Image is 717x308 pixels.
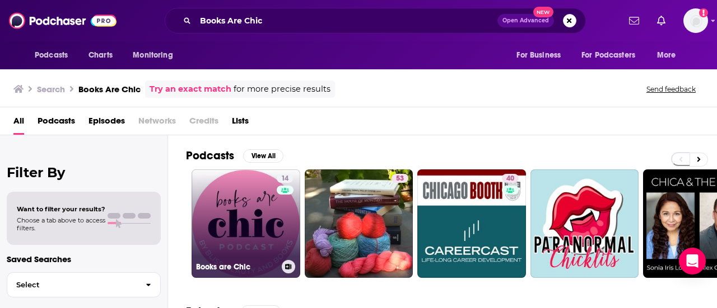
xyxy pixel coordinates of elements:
[516,48,561,63] span: For Business
[81,45,119,66] a: Charts
[35,48,68,63] span: Podcasts
[89,48,113,63] span: Charts
[17,205,105,213] span: Want to filter your results?
[625,11,644,30] a: Show notifications dropdown
[7,164,161,181] h2: Filter By
[657,48,676,63] span: More
[277,174,293,183] a: 14
[150,83,231,96] a: Try an exact match
[13,112,24,135] a: All
[38,112,75,135] a: Podcasts
[189,112,218,135] span: Credits
[281,173,288,184] span: 14
[683,8,708,33] button: Show profile menu
[7,272,161,297] button: Select
[502,174,519,183] a: 40
[683,8,708,33] span: Logged in as sierra.swanson
[497,14,554,27] button: Open AdvancedNew
[533,7,553,17] span: New
[232,112,249,135] a: Lists
[243,149,283,163] button: View All
[649,45,690,66] button: open menu
[125,45,187,66] button: open menu
[392,174,408,183] a: 53
[679,248,706,274] div: Open Intercom Messenger
[165,8,586,34] div: Search podcasts, credits, & more...
[305,169,413,278] a: 53
[417,169,526,278] a: 40
[683,8,708,33] img: User Profile
[643,84,699,94] button: Send feedback
[186,149,283,163] a: PodcastsView All
[89,112,125,135] a: Episodes
[653,11,670,30] a: Show notifications dropdown
[196,262,277,272] h3: Books are Chic
[78,84,141,94] h3: Books Are Chic
[138,112,176,135] span: Networks
[699,8,708,17] svg: Add a profile image
[37,84,65,94] h3: Search
[7,254,161,264] p: Saved Searches
[186,149,234,163] h2: Podcasts
[27,45,82,66] button: open menu
[396,173,404,184] span: 53
[506,173,514,184] span: 40
[192,169,300,278] a: 14Books are Chic
[509,45,575,66] button: open menu
[17,216,105,232] span: Choose a tab above to access filters.
[195,12,497,30] input: Search podcasts, credits, & more...
[7,281,137,288] span: Select
[234,83,330,96] span: for more precise results
[502,18,549,23] span: Open Advanced
[581,48,635,63] span: For Podcasters
[574,45,651,66] button: open menu
[9,10,117,31] img: Podchaser - Follow, Share and Rate Podcasts
[133,48,173,63] span: Monitoring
